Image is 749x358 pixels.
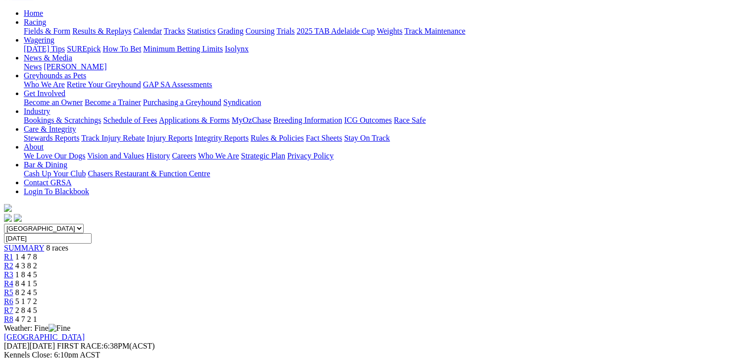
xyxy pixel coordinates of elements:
a: Cash Up Your Club [24,169,86,178]
span: Weather: Fine [4,324,70,332]
a: Breeding Information [273,116,342,124]
a: [PERSON_NAME] [44,62,106,71]
a: Careers [172,152,196,160]
a: Grading [218,27,244,35]
a: Results & Replays [72,27,131,35]
a: Injury Reports [147,134,193,142]
a: Vision and Values [87,152,144,160]
div: Bar & Dining [24,169,745,178]
a: Who We Are [198,152,239,160]
a: [GEOGRAPHIC_DATA] [4,333,85,341]
a: Bookings & Scratchings [24,116,101,124]
a: Track Injury Rebate [81,134,145,142]
span: 8 2 4 5 [15,288,37,297]
a: Care & Integrity [24,125,76,133]
a: Coursing [246,27,275,35]
div: About [24,152,745,160]
a: Syndication [223,98,261,106]
a: R2 [4,261,13,270]
a: MyOzChase [232,116,271,124]
a: Isolynx [225,45,249,53]
a: We Love Our Dogs [24,152,85,160]
a: Stay On Track [344,134,390,142]
a: Retire Your Greyhound [67,80,141,89]
img: facebook.svg [4,214,12,222]
a: [DATE] Tips [24,45,65,53]
a: News & Media [24,53,72,62]
a: Fact Sheets [306,134,342,142]
a: SUREpick [67,45,100,53]
a: Statistics [187,27,216,35]
span: 4 3 8 2 [15,261,37,270]
a: Privacy Policy [287,152,334,160]
a: R8 [4,315,13,323]
a: Minimum Betting Limits [143,45,223,53]
a: Rules & Policies [250,134,304,142]
a: Calendar [133,27,162,35]
span: 8 4 1 5 [15,279,37,288]
a: Strategic Plan [241,152,285,160]
span: 8 races [46,244,68,252]
a: R1 [4,253,13,261]
div: Care & Integrity [24,134,745,143]
a: Applications & Forms [159,116,230,124]
a: Become a Trainer [85,98,141,106]
div: Greyhounds as Pets [24,80,745,89]
span: 1 4 7 8 [15,253,37,261]
a: SUMMARY [4,244,44,252]
a: Become an Owner [24,98,83,106]
a: Track Maintenance [404,27,465,35]
a: GAP SA Assessments [143,80,212,89]
span: 6:38PM(ACST) [57,342,155,350]
span: [DATE] [4,342,55,350]
div: Racing [24,27,745,36]
a: Login To Blackbook [24,187,89,196]
a: R6 [4,297,13,306]
a: Schedule of Fees [103,116,157,124]
a: R3 [4,270,13,279]
input: Select date [4,233,92,244]
span: 2 8 4 5 [15,306,37,314]
a: 2025 TAB Adelaide Cup [297,27,375,35]
a: Contact GRSA [24,178,71,187]
a: Race Safe [394,116,425,124]
a: Greyhounds as Pets [24,71,86,80]
a: Stewards Reports [24,134,79,142]
a: Fields & Form [24,27,70,35]
a: Home [24,9,43,17]
a: Trials [276,27,295,35]
img: logo-grsa-white.png [4,204,12,212]
a: News [24,62,42,71]
a: About [24,143,44,151]
div: Industry [24,116,745,125]
div: Get Involved [24,98,745,107]
span: 5 1 7 2 [15,297,37,306]
a: Racing [24,18,46,26]
span: FIRST RACE: [57,342,103,350]
a: How To Bet [103,45,142,53]
a: ICG Outcomes [344,116,392,124]
a: R4 [4,279,13,288]
a: Bar & Dining [24,160,67,169]
a: Tracks [164,27,185,35]
a: Chasers Restaurant & Function Centre [88,169,210,178]
img: twitter.svg [14,214,22,222]
a: R7 [4,306,13,314]
a: Get Involved [24,89,65,98]
a: Industry [24,107,50,115]
a: History [146,152,170,160]
a: Purchasing a Greyhound [143,98,221,106]
img: Fine [49,324,70,333]
a: Wagering [24,36,54,44]
div: Wagering [24,45,745,53]
a: R5 [4,288,13,297]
